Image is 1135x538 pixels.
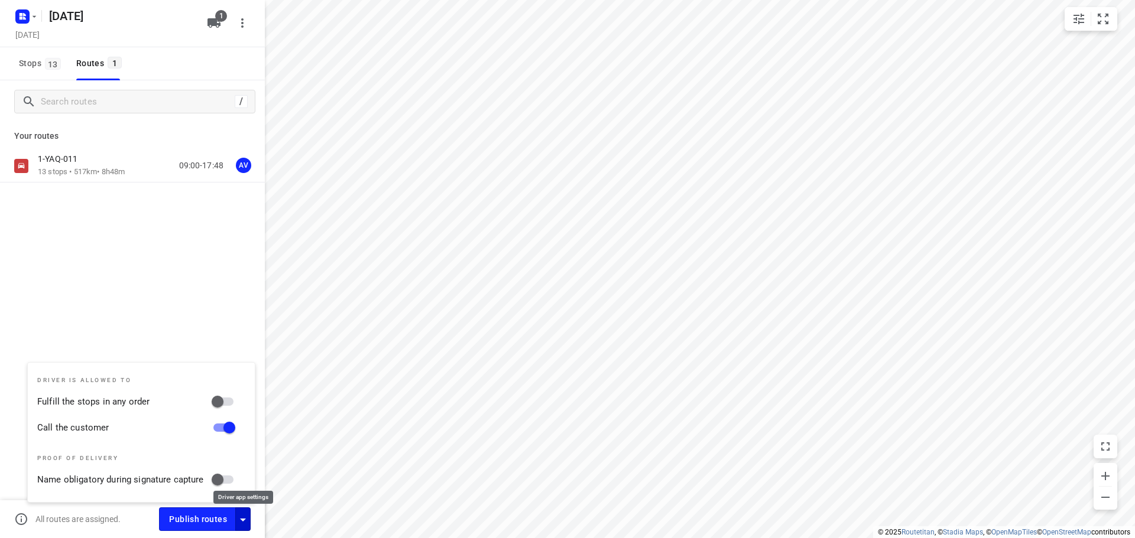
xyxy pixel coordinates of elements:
[37,395,150,409] label: Fulfill the stops in any order
[11,28,44,41] h5: Project date
[37,473,204,487] label: Name obligatory during signature capture
[38,154,85,164] p: 1-YAQ-011
[202,11,226,35] button: 1
[1065,7,1117,31] div: small contained button group
[108,57,122,69] span: 1
[179,159,223,172] p: 09:00-17:48
[37,421,109,435] label: Call the customer
[215,10,227,22] span: 1
[1042,528,1091,536] a: OpenStreetMap
[35,514,121,524] p: All routes are assigned.
[169,512,227,527] span: Publish routes
[991,528,1037,536] a: OpenMapTiles
[37,455,241,462] p: Proof of delivery
[901,528,935,536] a: Routetitan
[41,93,235,111] input: Search routes
[37,377,241,384] p: Driver is allowed to
[19,56,64,71] span: Stops
[76,56,125,71] div: Routes
[236,158,251,173] div: AV
[1091,7,1115,31] button: Fit zoom
[235,95,248,108] div: /
[1067,7,1091,31] button: Map settings
[44,6,197,25] h5: Dinsdag 23 September
[14,130,251,142] p: Your routes
[878,528,1130,536] li: © 2025 , © , © © contributors
[943,528,983,536] a: Stadia Maps
[45,58,61,70] span: 13
[232,154,255,177] button: AV
[159,507,236,530] button: Publish routes
[38,167,125,178] p: 13 stops • 517km • 8h48m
